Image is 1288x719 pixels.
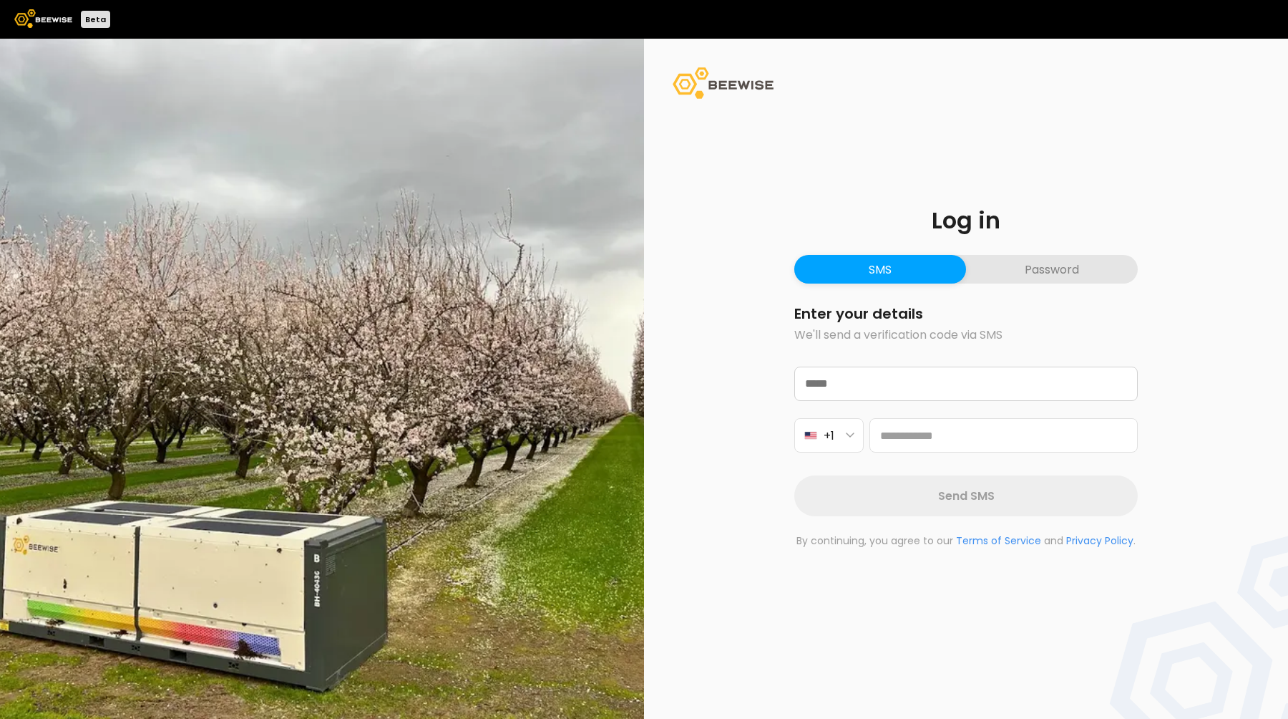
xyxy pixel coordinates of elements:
button: +1 [794,418,864,453]
button: Send SMS [794,476,1138,516]
button: SMS [794,255,966,284]
h1: Log in [794,209,1138,232]
a: Terms of Service [956,534,1041,548]
p: We'll send a verification code via SMS [794,327,1138,344]
div: Beta [81,11,110,28]
span: +1 [824,427,834,445]
a: Privacy Policy [1066,534,1133,548]
p: By continuing, you agree to our and . [794,534,1138,549]
button: Password [966,255,1138,284]
h2: Enter your details [794,307,1138,321]
img: Beewise logo [14,9,72,28]
span: Send SMS [938,487,995,505]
